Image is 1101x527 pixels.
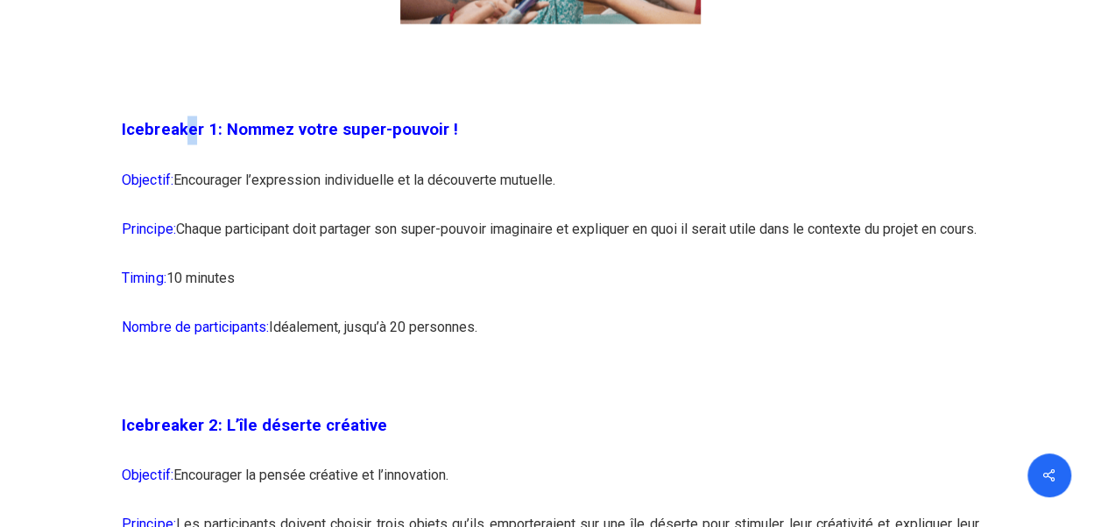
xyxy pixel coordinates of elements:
span: Icebreaker 1: Nommez votre super-pouvoir ! [122,120,457,139]
p: Encourager la pensée créative et l’innovation. [122,460,978,509]
span: Timing: [122,269,166,285]
p: Encourager l’expression individuelle et la découverte mutuelle. [122,165,978,214]
span: Principe: [122,220,175,236]
p: Chaque participant doit partager son super-pouvoir imaginaire et expliquer en quoi il serait util... [122,214,978,263]
p: Idéalement, jusqu’à 20 personnes. [122,313,978,362]
span: Nombre de participants: [122,318,268,334]
span: Icebreaker 2: L’île déserte créative [122,415,386,434]
span: Objectif: [122,171,173,187]
p: 10 minutes [122,263,978,313]
span: Objectif: [122,466,173,482]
